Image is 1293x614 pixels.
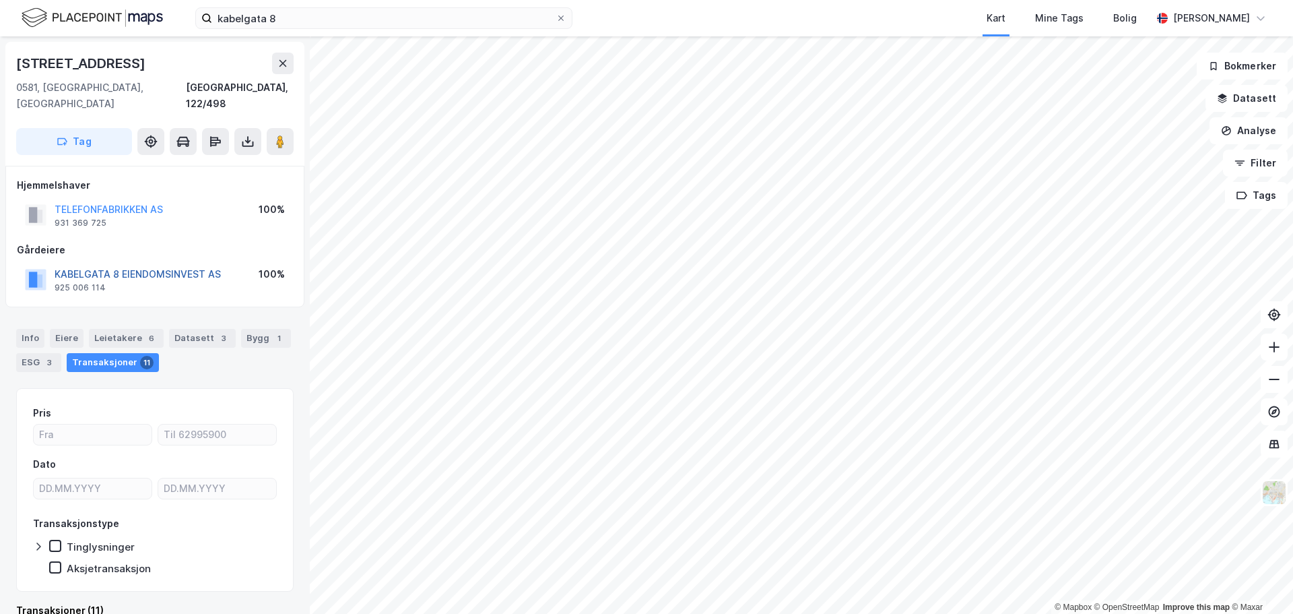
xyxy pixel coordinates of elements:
button: Tags [1225,182,1288,209]
div: [GEOGRAPHIC_DATA], 122/498 [186,80,294,112]
button: Filter [1223,150,1288,177]
div: 100% [259,266,285,282]
div: Tinglysninger [67,541,135,553]
div: Leietakere [89,329,164,348]
div: Transaksjonstype [33,516,119,532]
div: Aksjetransaksjon [67,562,151,575]
div: 6 [145,332,158,345]
div: [PERSON_NAME] [1173,10,1250,26]
div: Kart [987,10,1005,26]
div: Gårdeiere [17,242,293,258]
input: Fra [34,425,152,445]
div: Hjemmelshaver [17,177,293,193]
div: 925 006 114 [55,282,106,293]
img: Z [1261,480,1287,505]
div: [STREET_ADDRESS] [16,53,148,74]
a: Mapbox [1055,603,1092,612]
button: Analyse [1209,117,1288,144]
div: Bygg [241,329,291,348]
button: Datasett [1205,85,1288,112]
input: DD.MM.YYYY [34,479,152,499]
div: Info [16,329,44,348]
img: logo.f888ab2527a4732fd821a326f86c7f29.svg [22,6,163,30]
div: 0581, [GEOGRAPHIC_DATA], [GEOGRAPHIC_DATA] [16,80,186,112]
input: Til 62995900 [158,425,276,445]
div: Dato [33,456,56,472]
div: 1 [272,332,286,345]
a: OpenStreetMap [1094,603,1160,612]
div: 11 [140,356,154,369]
iframe: Chat Widget [1226,549,1293,614]
button: Tag [16,128,132,155]
a: Improve this map [1163,603,1230,612]
div: 931 369 725 [55,218,106,228]
div: 3 [217,332,230,345]
div: 3 [42,356,56,369]
div: Kontrollprogram for chat [1226,549,1293,614]
div: Transaksjoner [67,353,159,372]
div: Mine Tags [1035,10,1084,26]
div: Datasett [169,329,236,348]
div: Pris [33,405,51,421]
input: DD.MM.YYYY [158,479,276,499]
div: Bolig [1113,10,1137,26]
div: Eiere [50,329,84,348]
div: ESG [16,353,61,372]
input: Søk på adresse, matrikkel, gårdeiere, leietakere eller personer [212,8,556,28]
button: Bokmerker [1197,53,1288,80]
div: 100% [259,202,285,218]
